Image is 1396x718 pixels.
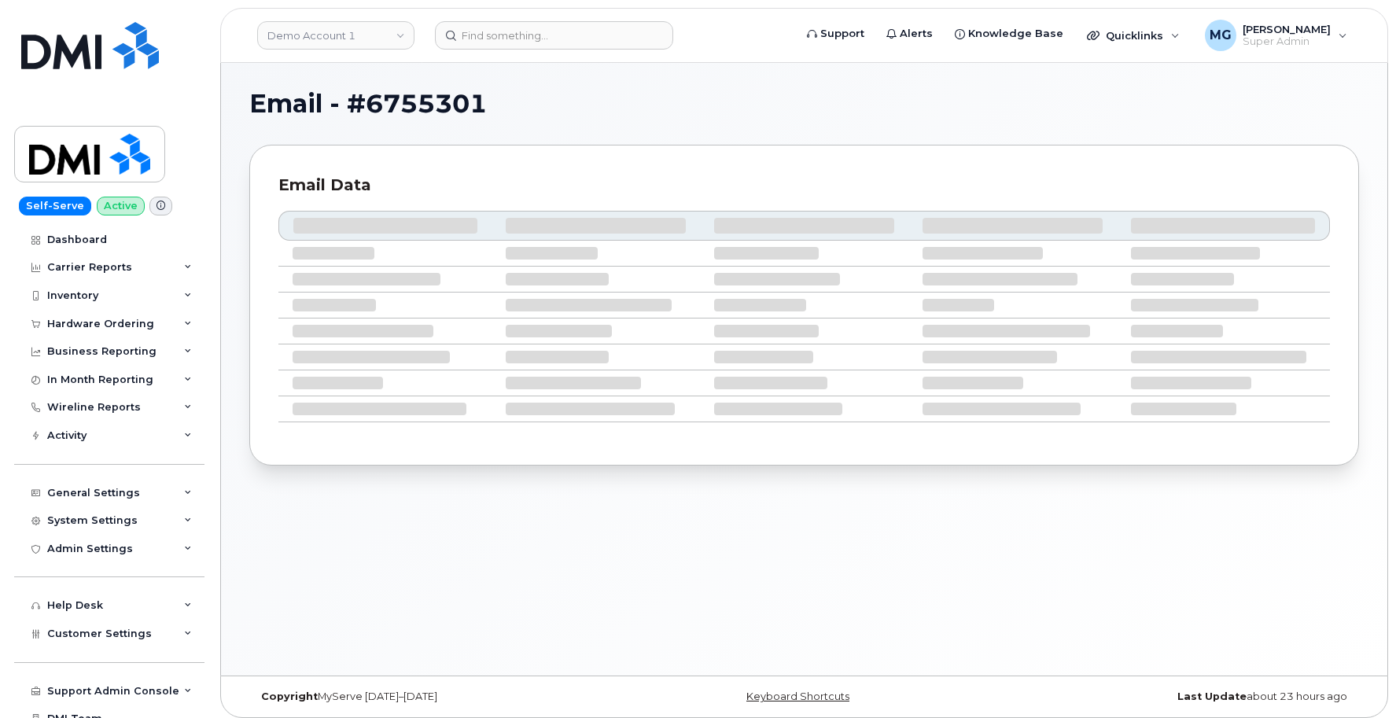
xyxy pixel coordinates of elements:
[261,690,318,702] strong: Copyright
[989,690,1359,703] div: about 23 hours ago
[278,174,1330,197] div: Email Data
[249,92,487,116] span: Email - #6755301
[249,690,619,703] div: MyServe [DATE]–[DATE]
[746,690,849,702] a: Keyboard Shortcuts
[1177,690,1247,702] strong: Last Update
